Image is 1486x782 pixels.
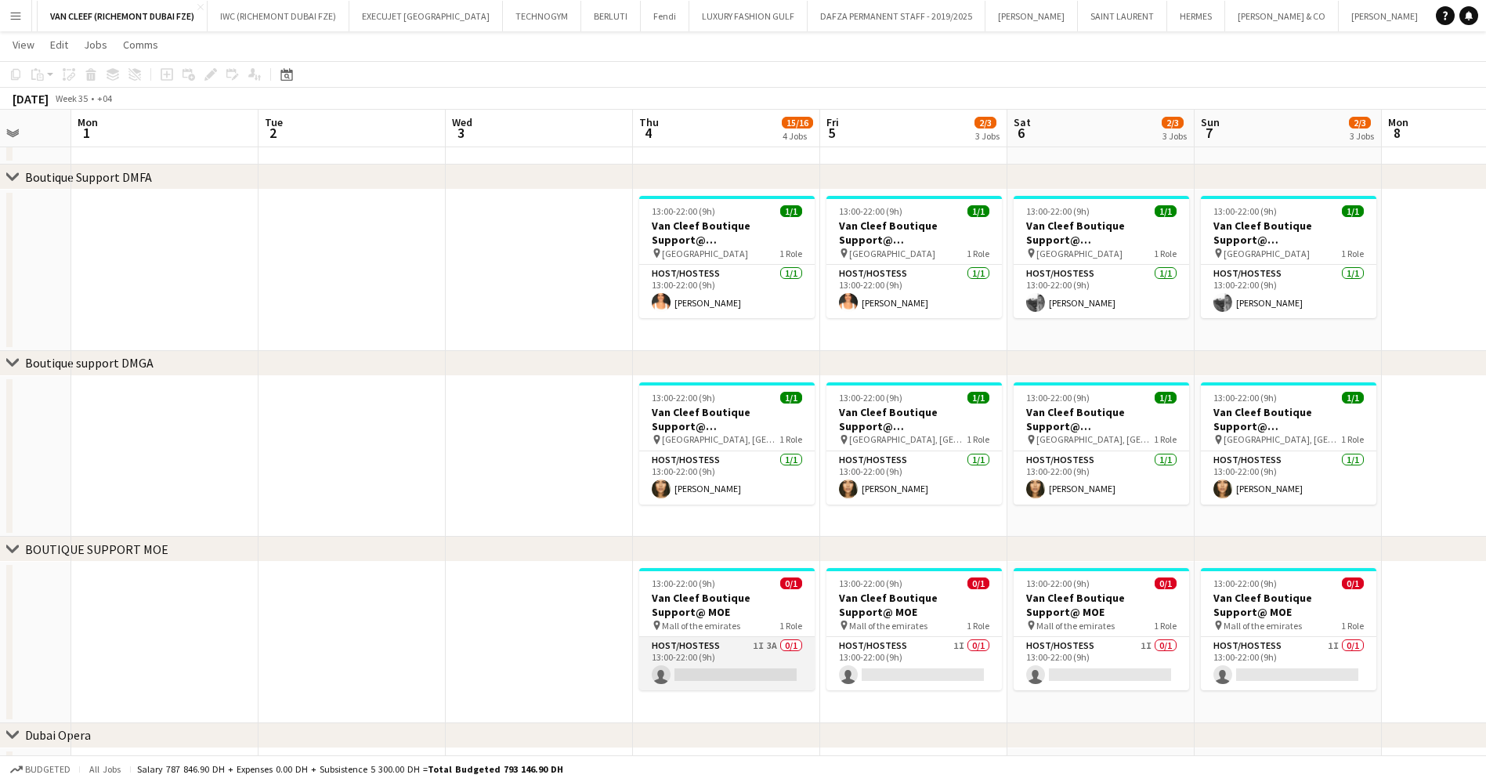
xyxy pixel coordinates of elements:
[652,205,715,217] span: 13:00-22:00 (9h)
[1155,577,1177,589] span: 0/1
[967,205,989,217] span: 1/1
[1341,433,1364,445] span: 1 Role
[1011,124,1031,142] span: 6
[1014,568,1189,690] app-job-card: 13:00-22:00 (9h)0/1Van Cleef Boutique Support@ MOE Mall of the emirates1 RoleHost/Hostess1I0/113:...
[637,124,659,142] span: 4
[1201,451,1376,505] app-card-role: Host/Hostess1/113:00-22:00 (9h)[PERSON_NAME]
[25,764,71,775] span: Budgeted
[826,451,1002,505] app-card-role: Host/Hostess1/113:00-22:00 (9h)[PERSON_NAME]
[1014,405,1189,433] h3: Van Cleef Boutique Support@ [GEOGRAPHIC_DATA]
[25,169,152,185] div: Boutique Support DMFA
[1078,1,1167,31] button: SAINT LAURENT
[826,115,839,129] span: Fri
[639,568,815,690] app-job-card: 13:00-22:00 (9h)0/1Van Cleef Boutique Support@ MOE Mall of the emirates1 RoleHost/Hostess1I3A0/11...
[639,115,659,129] span: Thu
[639,451,815,505] app-card-role: Host/Hostess1/113:00-22:00 (9h)[PERSON_NAME]
[1341,620,1364,632] span: 1 Role
[985,1,1078,31] button: [PERSON_NAME]
[86,763,124,775] span: All jobs
[1342,577,1364,589] span: 0/1
[1014,591,1189,619] h3: Van Cleef Boutique Support@ MOE
[1014,382,1189,505] app-job-card: 13:00-22:00 (9h)1/1Van Cleef Boutique Support@ [GEOGRAPHIC_DATA] [GEOGRAPHIC_DATA], [GEOGRAPHIC_D...
[581,1,641,31] button: BERLUTI
[967,433,989,445] span: 1 Role
[662,620,740,632] span: Mall of the emirates
[1386,124,1408,142] span: 8
[1199,124,1220,142] span: 7
[974,117,996,129] span: 2/3
[1154,248,1177,259] span: 1 Role
[967,620,989,632] span: 1 Role
[1154,433,1177,445] span: 1 Role
[1014,196,1189,318] app-job-card: 13:00-22:00 (9h)1/1Van Cleef Boutique Support@ [GEOGRAPHIC_DATA] [GEOGRAPHIC_DATA]1 RoleHost/Host...
[839,205,902,217] span: 13:00-22:00 (9h)
[639,265,815,318] app-card-role: Host/Hostess1/113:00-22:00 (9h)[PERSON_NAME]
[783,130,812,142] div: 4 Jobs
[1014,219,1189,247] h3: Van Cleef Boutique Support@ [GEOGRAPHIC_DATA]
[662,248,748,259] span: [GEOGRAPHIC_DATA]
[849,248,935,259] span: [GEOGRAPHIC_DATA]
[1224,620,1302,632] span: Mall of the emirates
[1225,1,1339,31] button: [PERSON_NAME] & CO
[662,433,779,445] span: [GEOGRAPHIC_DATA], [GEOGRAPHIC_DATA]
[826,382,1002,505] app-job-card: 13:00-22:00 (9h)1/1Van Cleef Boutique Support@ [GEOGRAPHIC_DATA] [GEOGRAPHIC_DATA], [GEOGRAPHIC_D...
[137,763,563,775] div: Salary 787 846.90 DH + Expenses 0.00 DH + Subsistence 5 300.00 DH =
[639,382,815,505] div: 13:00-22:00 (9h)1/1Van Cleef Boutique Support@ [GEOGRAPHIC_DATA] [GEOGRAPHIC_DATA], [GEOGRAPHIC_D...
[1201,568,1376,690] div: 13:00-22:00 (9h)0/1Van Cleef Boutique Support@ MOE Mall of the emirates1 RoleHost/Hostess1I0/113:...
[1201,591,1376,619] h3: Van Cleef Boutique Support@ MOE
[1350,130,1374,142] div: 3 Jobs
[652,577,715,589] span: 13:00-22:00 (9h)
[1162,130,1187,142] div: 3 Jobs
[75,124,98,142] span: 1
[780,392,802,404] span: 1/1
[1201,115,1220,129] span: Sun
[779,620,802,632] span: 1 Role
[123,38,158,52] span: Comms
[6,34,41,55] a: View
[826,568,1002,690] div: 13:00-22:00 (9h)0/1Van Cleef Boutique Support@ MOE Mall of the emirates1 RoleHost/Hostess1I0/113:...
[967,577,989,589] span: 0/1
[780,577,802,589] span: 0/1
[1213,392,1277,404] span: 13:00-22:00 (9h)
[1224,433,1341,445] span: [GEOGRAPHIC_DATA], [GEOGRAPHIC_DATA]
[652,392,715,404] span: 13:00-22:00 (9h)
[1014,637,1189,690] app-card-role: Host/Hostess1I0/113:00-22:00 (9h)
[97,92,112,104] div: +04
[25,355,154,371] div: Boutique support DMGA
[1341,248,1364,259] span: 1 Role
[967,248,989,259] span: 1 Role
[839,577,902,589] span: 13:00-22:00 (9h)
[52,92,91,104] span: Week 35
[826,219,1002,247] h3: Van Cleef Boutique Support@ [GEOGRAPHIC_DATA]
[262,124,283,142] span: 2
[117,34,165,55] a: Comms
[25,727,91,743] div: Dubai Opera
[779,248,802,259] span: 1 Role
[1349,117,1371,129] span: 2/3
[639,219,815,247] h3: Van Cleef Boutique Support@ [GEOGRAPHIC_DATA]
[1201,382,1376,505] app-job-card: 13:00-22:00 (9h)1/1Van Cleef Boutique Support@ [GEOGRAPHIC_DATA] [GEOGRAPHIC_DATA], [GEOGRAPHIC_D...
[808,1,985,31] button: DAFZA PERMANENT STAFF - 2019/2025
[826,405,1002,433] h3: Van Cleef Boutique Support@ [GEOGRAPHIC_DATA]
[1201,196,1376,318] div: 13:00-22:00 (9h)1/1Van Cleef Boutique Support@ [GEOGRAPHIC_DATA] [GEOGRAPHIC_DATA]1 RoleHost/Host...
[639,196,815,318] app-job-card: 13:00-22:00 (9h)1/1Van Cleef Boutique Support@ [GEOGRAPHIC_DATA] [GEOGRAPHIC_DATA]1 RoleHost/Host...
[78,115,98,129] span: Mon
[826,265,1002,318] app-card-role: Host/Hostess1/113:00-22:00 (9h)[PERSON_NAME]
[84,38,107,52] span: Jobs
[826,637,1002,690] app-card-role: Host/Hostess1I0/113:00-22:00 (9h)
[1342,392,1364,404] span: 1/1
[450,124,472,142] span: 3
[849,620,927,632] span: Mall of the emirates
[826,196,1002,318] app-job-card: 13:00-22:00 (9h)1/1Van Cleef Boutique Support@ [GEOGRAPHIC_DATA] [GEOGRAPHIC_DATA]1 RoleHost/Host...
[1213,205,1277,217] span: 13:00-22:00 (9h)
[1201,405,1376,433] h3: Van Cleef Boutique Support@ [GEOGRAPHIC_DATA]
[78,34,114,55] a: Jobs
[503,1,581,31] button: TECHNOGYM
[13,38,34,52] span: View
